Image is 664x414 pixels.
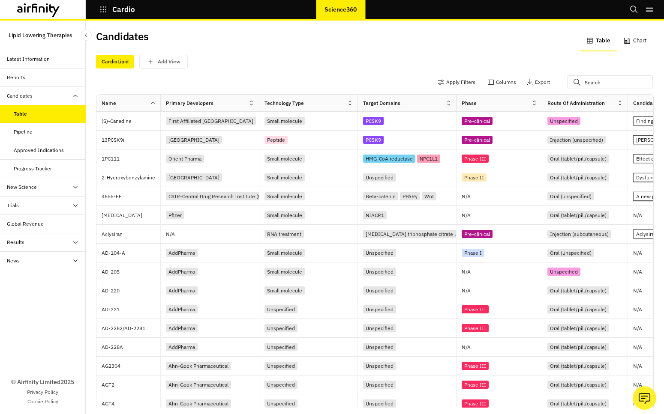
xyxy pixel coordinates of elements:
[633,250,642,256] p: N/A
[535,79,550,85] p: Export
[102,286,160,295] p: AD-220
[547,268,580,276] div: Unspecified
[363,192,398,200] div: Beta-catenin
[264,173,305,182] div: Small molecule
[166,362,231,370] div: Ahn-Gook Pharmaceutical
[27,398,58,405] a: Cookie Policy
[7,220,44,228] div: Global Revenue
[462,288,471,293] p: N/A
[617,31,654,51] button: Chart
[462,269,471,274] p: N/A
[633,307,642,312] p: N/A
[363,99,400,107] div: Target Domains
[7,257,20,265] div: News
[264,362,297,370] div: Unspecified
[264,343,297,351] div: Unspecified
[633,386,656,410] button: Ask our analysts
[166,249,198,257] div: AddPharma
[102,362,160,370] p: AG2304
[27,388,58,396] a: Privacy Policy
[462,155,489,163] div: Phase III
[102,381,160,389] p: AGT2
[7,74,25,81] div: Reports
[14,128,33,136] div: Pipeline
[487,75,516,89] button: Columns
[547,381,609,389] div: Oral (tablet/pill/capsule)
[9,27,72,43] p: Lipid Lowering Therapies
[462,249,484,257] div: Phase I
[102,155,160,163] p: 1PC111
[462,99,477,107] div: Phase
[363,324,396,332] div: Unspecified
[166,99,213,107] div: Primary Developers
[96,55,134,69] div: CardioLipid
[166,399,231,408] div: Ahn-Gook Pharmaceutical
[324,6,357,13] p: Science360
[102,99,116,107] div: Name
[547,343,609,351] div: Oral (tablet/pill/capsule)
[102,305,160,314] p: AD-221
[462,399,489,408] div: Phase III
[547,117,580,125] div: Unspecified
[547,249,594,257] div: Oral (unspecified)
[400,192,420,200] div: PPARγ
[633,326,642,331] p: N/A
[363,173,396,182] div: Unspecified
[102,230,160,238] p: Aclysiran
[264,249,305,257] div: Small molecule
[462,173,487,182] div: Phase II
[462,381,489,389] div: Phase III
[264,305,297,313] div: Unspecified
[102,117,160,125] p: (S)-Canadine
[363,286,396,295] div: Unspecified
[633,288,642,293] p: N/A
[633,401,642,406] p: N/A
[102,173,160,182] p: 2-Hydroxybenzylamine
[7,183,37,191] div: New Science
[166,136,222,144] div: [GEOGRAPHIC_DATA]
[462,213,471,218] p: N/A
[7,202,19,209] div: Trials
[7,238,24,246] div: Results
[264,211,305,219] div: Small molecule
[14,165,52,173] div: Progress Tracker
[462,345,471,350] p: N/A
[462,194,471,199] p: N/A
[264,192,305,200] div: Small molecule
[99,2,135,17] button: Cardio
[422,192,436,200] div: Wnt
[363,305,396,313] div: Unspecified
[547,305,609,313] div: Oral (tablet/pill/capsule)
[102,324,160,333] p: AD-2282/AD-2281
[264,286,305,295] div: Small molecule
[547,399,609,408] div: Oral (tablet/pill/capsule)
[547,324,609,332] div: Oral (tablet/pill/capsule)
[363,362,396,370] div: Unspecified
[547,173,609,182] div: Oral (tablet/pill/capsule)
[102,268,160,276] p: AD-205
[363,230,469,238] div: [MEDICAL_DATA] triphosphate citrate lyase
[633,213,642,218] p: N/A
[526,75,550,89] button: Export
[102,136,160,144] p: 13PCSK9i
[166,268,198,276] div: AddPharma
[363,381,396,389] div: Unspecified
[166,343,198,351] div: AddPharma
[363,249,396,257] div: Unspecified
[363,155,415,163] div: HMG-CoA reductase
[264,399,297,408] div: Unspecified
[139,55,188,69] button: save changes
[166,211,184,219] div: Pfizer
[264,136,288,144] div: Peptide
[166,117,256,125] div: First Affiliated [GEOGRAPHIC_DATA]
[633,363,642,369] p: N/A
[264,268,305,276] div: Small molecule
[166,173,222,182] div: [GEOGRAPHIC_DATA]
[547,230,611,238] div: Injection (subcutaneous)
[166,324,198,332] div: AddPharma
[264,230,304,238] div: RNA treatment
[363,136,384,144] div: PCSK9
[633,345,642,350] p: N/A
[363,343,396,351] div: Unspecified
[102,399,160,408] p: AGT4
